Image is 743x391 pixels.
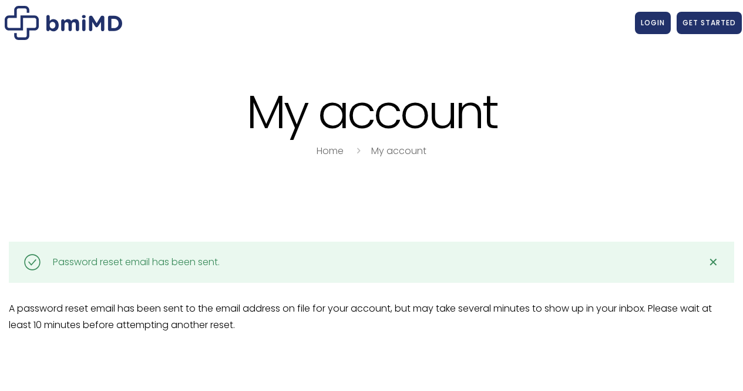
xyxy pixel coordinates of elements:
span: GET STARTED [683,18,736,28]
a: GET STARTED [677,12,742,34]
a: LOGIN [635,12,671,34]
a: My account [371,144,426,158]
div: Password reset email has been sent. [53,254,220,270]
i: breadcrumbs separator [352,144,365,158]
img: My account [5,6,122,40]
span: LOGIN [641,18,665,28]
a: ✕ [702,250,725,274]
h1: My account [2,87,742,137]
p: A password reset email has been sent to the email address on file for your account, but may take ... [9,300,734,333]
span: ✕ [708,254,718,270]
a: Home [317,144,344,158]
